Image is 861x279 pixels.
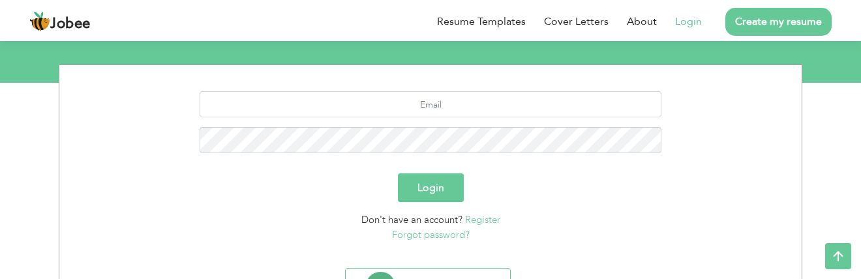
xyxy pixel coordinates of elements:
[29,11,50,32] img: jobee.io
[29,11,91,32] a: Jobee
[465,213,500,226] a: Register
[392,228,470,241] a: Forgot password?
[437,14,526,29] a: Resume Templates
[398,173,464,202] button: Login
[627,14,657,29] a: About
[50,17,91,31] span: Jobee
[544,14,609,29] a: Cover Letters
[200,91,662,117] input: Email
[361,213,462,226] span: Don't have an account?
[725,8,832,36] a: Create my resume
[675,14,702,29] a: Login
